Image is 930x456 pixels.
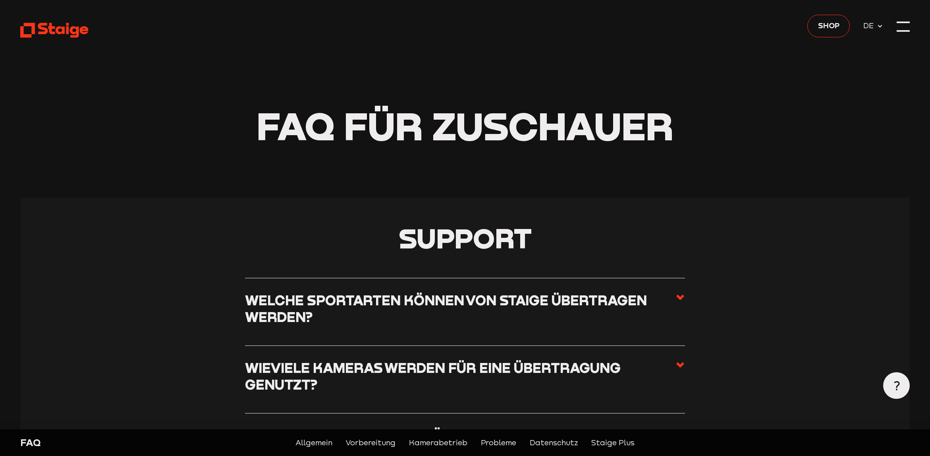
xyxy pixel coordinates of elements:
[807,15,850,37] a: Shop
[863,20,877,32] span: DE
[591,437,635,449] a: Staige Plus
[295,437,332,449] a: Allgemein
[344,102,673,149] span: für Zuschauer
[399,221,532,254] span: Support
[345,437,396,449] a: Vorbereitung
[245,427,598,443] h3: Welche Finanzierungsmöglichkeiten gibt es?
[530,437,578,449] a: Datenschutz
[20,436,235,449] div: FAQ
[245,359,675,393] h3: Wieviele Kameras werden für eine Übertragung genutzt?
[409,437,467,449] a: Kamerabetrieb
[481,437,516,449] a: Probleme
[257,102,335,149] span: FAQ
[818,20,839,32] span: Shop
[245,292,675,325] h3: Welche Sportarten können von Staige übertragen werden?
